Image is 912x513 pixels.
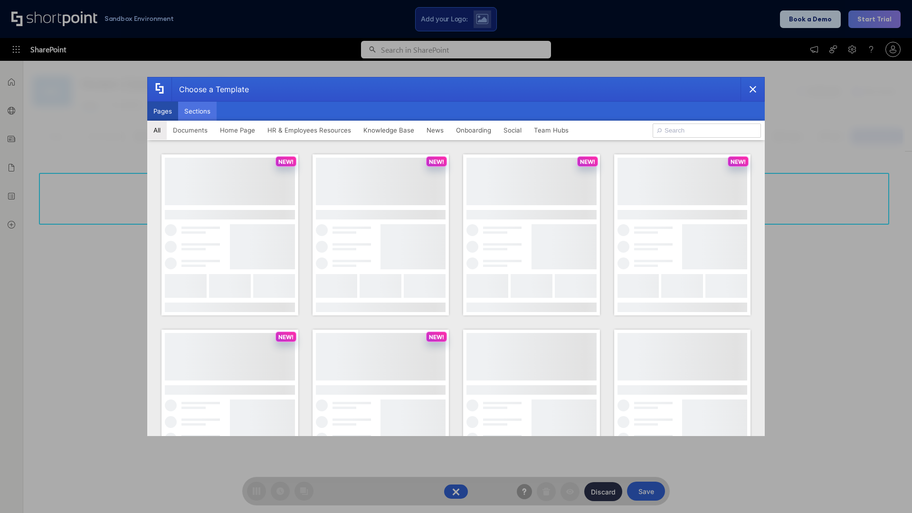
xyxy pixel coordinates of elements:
[178,102,217,121] button: Sections
[741,403,912,513] iframe: Chat Widget
[497,121,528,140] button: Social
[653,123,761,138] input: Search
[731,158,746,165] p: NEW!
[167,121,214,140] button: Documents
[278,333,294,341] p: NEW!
[580,158,595,165] p: NEW!
[147,77,765,436] div: template selector
[429,158,444,165] p: NEW!
[171,77,249,101] div: Choose a Template
[450,121,497,140] button: Onboarding
[214,121,261,140] button: Home Page
[278,158,294,165] p: NEW!
[357,121,420,140] button: Knowledge Base
[528,121,575,140] button: Team Hubs
[420,121,450,140] button: News
[147,121,167,140] button: All
[261,121,357,140] button: HR & Employees Resources
[429,333,444,341] p: NEW!
[147,102,178,121] button: Pages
